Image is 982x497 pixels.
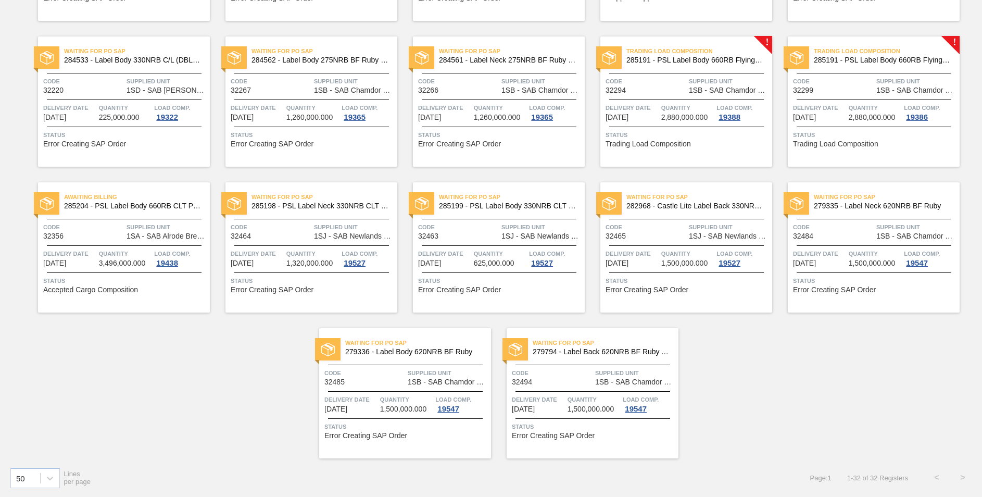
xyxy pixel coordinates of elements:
[324,421,488,432] span: Status
[231,103,284,113] span: Delivery Date
[40,197,54,210] img: status
[439,46,585,56] span: Waiting for PO SAP
[904,249,940,259] span: Load Comp.
[793,232,813,240] span: 32484
[876,222,957,232] span: Supplied Unit
[606,86,626,94] span: 32294
[847,474,908,482] span: 1 - 32 of 32 Registers
[904,259,930,267] div: 19547
[606,76,686,86] span: Code
[415,197,429,210] img: status
[904,103,957,121] a: Load Comp.19386
[602,197,616,210] img: status
[397,36,585,167] a: statusWaiting for PO SAP284561 - Label Neck 275NRB BF Ruby PUCode32266Supplied Unit1SB - SAB Cham...
[606,286,688,294] span: Error Creating SAP Order
[43,140,126,148] span: Error Creating SAP Order
[606,249,659,259] span: Delivery Date
[689,76,770,86] span: Supplied Unit
[512,405,535,413] span: 10/04/2025
[435,405,461,413] div: 19547
[154,249,207,267] a: Load Comp.19438
[314,86,395,94] span: 1SB - SAB Chamdor Brewery
[626,56,764,64] span: 285191 - PSL Label Body 660RB FlyingFish Lemon PU
[22,36,210,167] a: statusWaiting for PO SAP284533 - Label Body 330NRB C/L (DBL)23Code32220Supplied Unit1SD - SAB [PE...
[380,405,427,413] span: 1,500,000.000
[251,56,389,64] span: 284562 - Label Body 275NRB BF Ruby PU
[512,432,595,440] span: Error Creating SAP Order
[418,103,471,113] span: Delivery Date
[418,140,501,148] span: Error Creating SAP Order
[793,86,813,94] span: 32299
[876,76,957,86] span: Supplied Unit
[606,130,770,140] span: Status
[474,259,514,267] span: 625,000.000
[876,86,957,94] span: 1SB - SAB Chamdor Brewery
[64,202,202,210] span: 285204 - PSL Label Body 660RB CLT PU 25
[304,328,491,458] a: statusWaiting for PO SAP279336 - Label Body 620NRB BF RubyCode32485Supplied Unit1SB - SAB Chamdor...
[408,378,488,386] span: 1SB - SAB Chamdor Brewery
[772,36,960,167] a: !statusTrading Load Composition285191 - PSL Label Body 660RB FlyingFish Lemon PUCode32299Supplied...
[342,249,395,267] a: Load Comp.19527
[595,368,676,378] span: Supplied Unit
[661,259,708,267] span: 1,500,000.000
[345,348,483,356] span: 279336 - Label Body 620NRB BF Ruby
[626,46,772,56] span: Trading Load Composition
[418,259,441,267] span: 10/04/2025
[418,232,438,240] span: 32463
[533,338,678,348] span: Waiting for PO SAP
[99,103,152,113] span: Quantity
[810,474,832,482] span: Page : 1
[231,276,395,286] span: Status
[501,86,582,94] span: 1SB - SAB Chamdor Brewery
[127,232,207,240] span: 1SA - SAB Alrode Brewery
[606,232,626,240] span: 32465
[793,103,846,113] span: Delivery Date
[793,114,816,121] span: 10/01/2025
[154,259,180,267] div: 19438
[43,276,207,286] span: Status
[43,130,207,140] span: Status
[716,113,742,121] div: 19388
[342,113,368,121] div: 19365
[435,394,471,405] span: Load Comp.
[793,76,874,86] span: Code
[286,114,333,121] span: 1,260,000.000
[43,259,66,267] span: 10/03/2025
[286,259,333,267] span: 1,320,000.000
[154,103,207,121] a: Load Comp.19322
[154,113,180,121] div: 19322
[716,249,770,267] a: Load Comp.19527
[418,130,582,140] span: Status
[661,114,708,121] span: 2,880,000.000
[64,470,91,486] span: Lines per page
[231,130,395,140] span: Status
[439,192,585,202] span: Waiting for PO SAP
[716,103,752,113] span: Load Comp.
[661,103,714,113] span: Quantity
[43,232,64,240] span: 32356
[512,378,532,386] span: 32494
[793,249,846,259] span: Delivery Date
[716,249,752,259] span: Load Comp.
[342,103,377,113] span: Load Comp.
[324,405,347,413] span: 10/04/2025
[286,249,339,259] span: Quantity
[210,182,397,313] a: statusWaiting for PO SAP285198 - PSL Label Neck 330NRB CLT PU 25Code32464Supplied Unit1SJ - SAB N...
[324,378,345,386] span: 32485
[43,114,66,121] span: 09/26/2025
[772,182,960,313] a: statusWaiting for PO SAP279335 - Label Neck 620NRB BF RubyCode32484Supplied Unit1SB - SAB Chamdor...
[228,197,241,210] img: status
[418,286,501,294] span: Error Creating SAP Order
[418,249,471,259] span: Delivery Date
[415,51,429,65] img: status
[501,222,582,232] span: Supplied Unit
[231,222,311,232] span: Code
[418,276,582,286] span: Status
[439,202,576,210] span: 285199 - PSL Label Body 330NRB CLT PU 25
[474,114,521,121] span: 1,260,000.000
[568,394,621,405] span: Quantity
[228,51,241,65] img: status
[231,86,251,94] span: 32267
[324,368,405,378] span: Code
[849,114,896,121] span: 2,880,000.000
